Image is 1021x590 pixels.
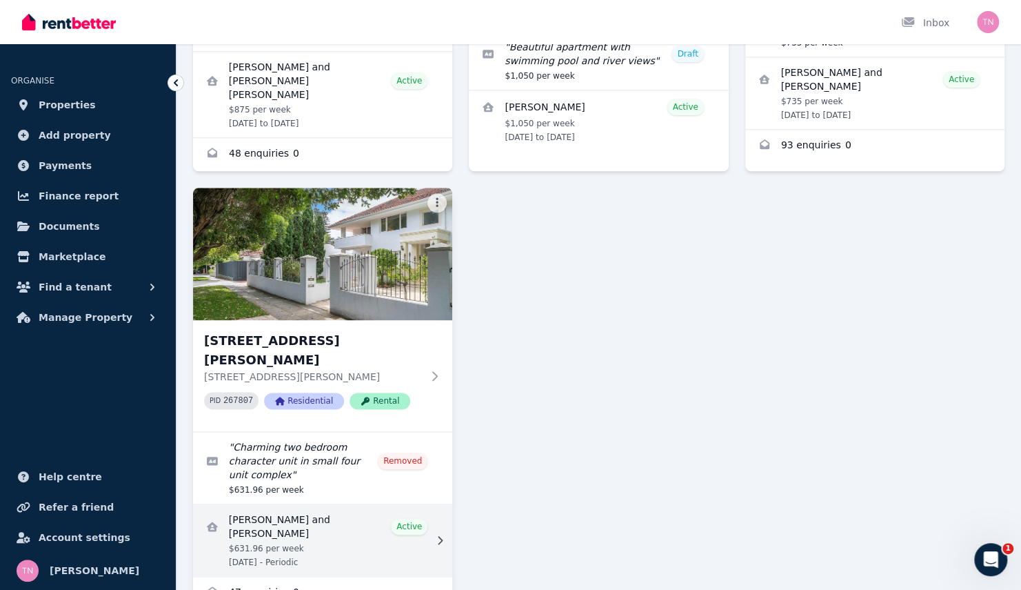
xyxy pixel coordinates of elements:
[22,12,116,32] img: RentBetter
[745,57,1004,129] a: View details for Jennifer Sheerin and Shane Maher
[11,182,165,210] a: Finance report
[11,152,165,179] a: Payments
[11,243,165,271] a: Marketplace
[223,396,253,406] code: 267807
[193,188,452,431] a: unit 3/2A Campbell Street, Subiaco[STREET_ADDRESS][PERSON_NAME][STREET_ADDRESS][PERSON_NAME]PID 2...
[11,493,165,521] a: Refer a friend
[1002,543,1013,554] span: 1
[11,91,165,119] a: Properties
[11,121,165,149] a: Add property
[39,309,132,326] span: Manage Property
[39,499,114,515] span: Refer a friend
[193,52,452,137] a: View details for Emily Louise Williams and Rachael May Bell
[50,562,139,579] span: [PERSON_NAME]
[350,393,410,409] span: Rental
[39,188,119,204] span: Finance report
[11,304,165,331] button: Manage Property
[193,138,452,171] a: Enquiries for 28 Salisbury Street, Subiaco
[11,524,165,551] a: Account settings
[204,370,422,384] p: [STREET_ADDRESS][PERSON_NAME]
[469,32,728,90] a: Edit listing: Beautiful apartment with swimming pool and river views
[11,273,165,301] button: Find a tenant
[193,188,452,320] img: unit 3/2A Campbell Street, Subiaco
[193,504,452,576] a: View details for Samuel Bevan and Isabelle McMahon
[974,543,1007,576] iframe: Intercom live chat
[977,11,999,33] img: Tom Nattrass
[39,127,111,144] span: Add property
[745,130,1004,163] a: Enquiries for unit 1/34 Margaret Street, Cottesloe
[39,97,96,113] span: Properties
[11,463,165,491] a: Help centre
[39,218,100,235] span: Documents
[427,193,447,213] button: More options
[39,248,105,265] span: Marketplace
[901,16,949,30] div: Inbox
[204,331,422,370] h3: [STREET_ADDRESS][PERSON_NAME]
[193,432,452,504] a: Edit listing: Charming two bedroom character unit in small four unit complex
[39,279,112,295] span: Find a tenant
[264,393,344,409] span: Residential
[39,469,102,485] span: Help centre
[17,560,39,582] img: Tom Nattrass
[39,529,130,546] span: Account settings
[11,76,54,86] span: ORGANISE
[469,90,728,151] a: View details for Andrea Edmondson
[210,397,221,404] small: PID
[11,213,165,240] a: Documents
[39,157,92,174] span: Payments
